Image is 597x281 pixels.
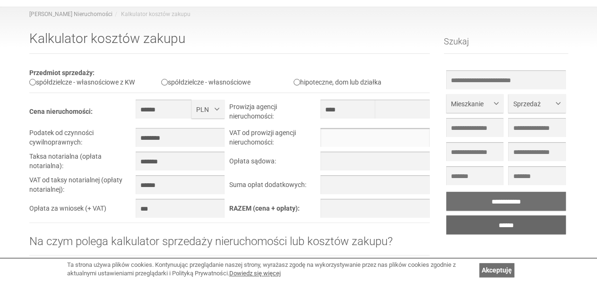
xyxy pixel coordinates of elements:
[191,100,225,119] button: PLN
[161,79,168,85] input: spółdzielcze - własnościowe
[446,94,503,113] button: Mieszkanie
[294,79,300,85] input: hipoteczne, dom lub działka
[479,263,514,277] a: Akceptuję
[67,261,475,278] div: Ta strona używa plików cookies. Kontynuując przeglądanie naszej strony, wyrażasz zgodę na wykorzy...
[29,152,136,175] td: Taksa notarialna (opłata notarialna):
[229,204,300,212] b: RAZEM (cena + opłaty):
[161,78,251,86] label: spółdzielcze - własnościowe
[29,78,135,86] label: spółdzielcze - własnościowe z KW
[29,128,136,152] td: Podatek od czynności cywilnoprawnych:
[112,10,190,18] li: Kalkulator kosztów zakupu
[29,11,112,17] a: [PERSON_NAME] Nieruchomości
[29,108,93,115] b: Cena nieruchomości:
[29,175,136,199] td: VAT od taksy notarialnej (opłaty notarialnej):
[196,105,213,114] span: PLN
[29,79,36,85] input: spółdzielcze - własnościowe z KW
[29,69,95,77] b: Przedmiot sprzedaży:
[513,99,554,109] span: Sprzedaż
[29,235,430,255] h2: Na czym polega kalkulator sprzedaży nieruchomości lub kosztów zakupu?
[294,78,381,86] label: hipoteczne, dom lub działka
[229,270,281,277] a: Dowiedz się więcej
[229,152,320,175] td: Opłata sądowa:
[229,128,320,152] td: VAT od prowizji agencji nieruchomości:
[444,37,568,54] h3: Szukaj
[451,99,492,109] span: Mieszkanie
[229,175,320,199] td: Suma opłat dodatkowych:
[29,199,136,222] td: Opłata za wniosek (+ VAT)
[229,100,320,128] td: Prowizja agencji nieruchomości:
[29,32,430,54] h1: Kalkulator kosztów zakupu
[508,94,565,113] button: Sprzedaż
